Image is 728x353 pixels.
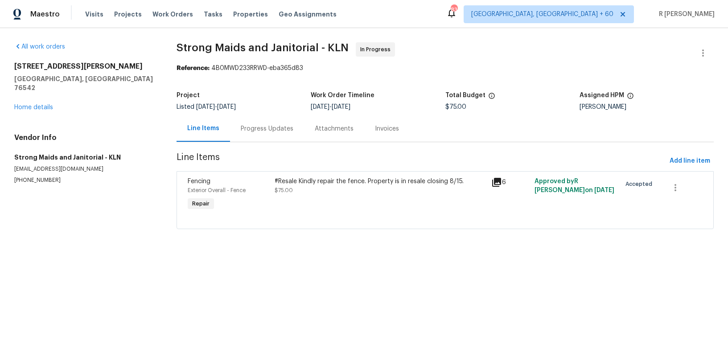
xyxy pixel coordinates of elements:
[177,64,714,73] div: 4B0MWD233RRWD-eba365d83
[279,10,337,19] span: Geo Assignments
[311,104,350,110] span: -
[177,153,666,169] span: Line Items
[152,10,193,19] span: Work Orders
[177,104,236,110] span: Listed
[666,153,714,169] button: Add line item
[14,104,53,111] a: Home details
[445,92,485,99] h5: Total Budget
[14,62,155,71] h2: [STREET_ADDRESS][PERSON_NAME]
[360,45,394,54] span: In Progress
[311,104,329,110] span: [DATE]
[233,10,268,19] span: Properties
[315,124,354,133] div: Attachments
[177,65,210,71] b: Reference:
[85,10,103,19] span: Visits
[187,124,219,133] div: Line Items
[204,11,222,17] span: Tasks
[655,10,715,19] span: R [PERSON_NAME]
[275,177,486,186] div: #Resale Kindly repair the fence. Property is in resale closing 8/15.
[14,165,155,173] p: [EMAIL_ADDRESS][DOMAIN_NAME]
[189,199,213,208] span: Repair
[14,133,155,142] h4: Vendor Info
[311,92,374,99] h5: Work Order Timeline
[471,10,613,19] span: [GEOGRAPHIC_DATA], [GEOGRAPHIC_DATA] + 60
[580,92,624,99] h5: Assigned HPM
[241,124,293,133] div: Progress Updates
[14,153,155,162] h5: Strong Maids and Janitorial - KLN
[14,44,65,50] a: All work orders
[535,178,614,193] span: Approved by R [PERSON_NAME] on
[196,104,236,110] span: -
[196,104,215,110] span: [DATE]
[275,188,293,193] span: $75.00
[14,74,155,92] h5: [GEOGRAPHIC_DATA], [GEOGRAPHIC_DATA] 76542
[627,92,634,104] span: The hpm assigned to this work order.
[188,188,246,193] span: Exterior Overall - Fence
[114,10,142,19] span: Projects
[625,180,656,189] span: Accepted
[177,92,200,99] h5: Project
[445,104,466,110] span: $75.00
[14,176,155,184] p: [PHONE_NUMBER]
[670,156,710,167] span: Add line item
[177,42,349,53] span: Strong Maids and Janitorial - KLN
[580,104,714,110] div: [PERSON_NAME]
[488,92,495,104] span: The total cost of line items that have been proposed by Opendoor. This sum includes line items th...
[188,178,210,185] span: Fencing
[375,124,399,133] div: Invoices
[217,104,236,110] span: [DATE]
[451,5,457,14] div: 834
[491,177,529,188] div: 6
[594,187,614,193] span: [DATE]
[30,10,60,19] span: Maestro
[332,104,350,110] span: [DATE]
